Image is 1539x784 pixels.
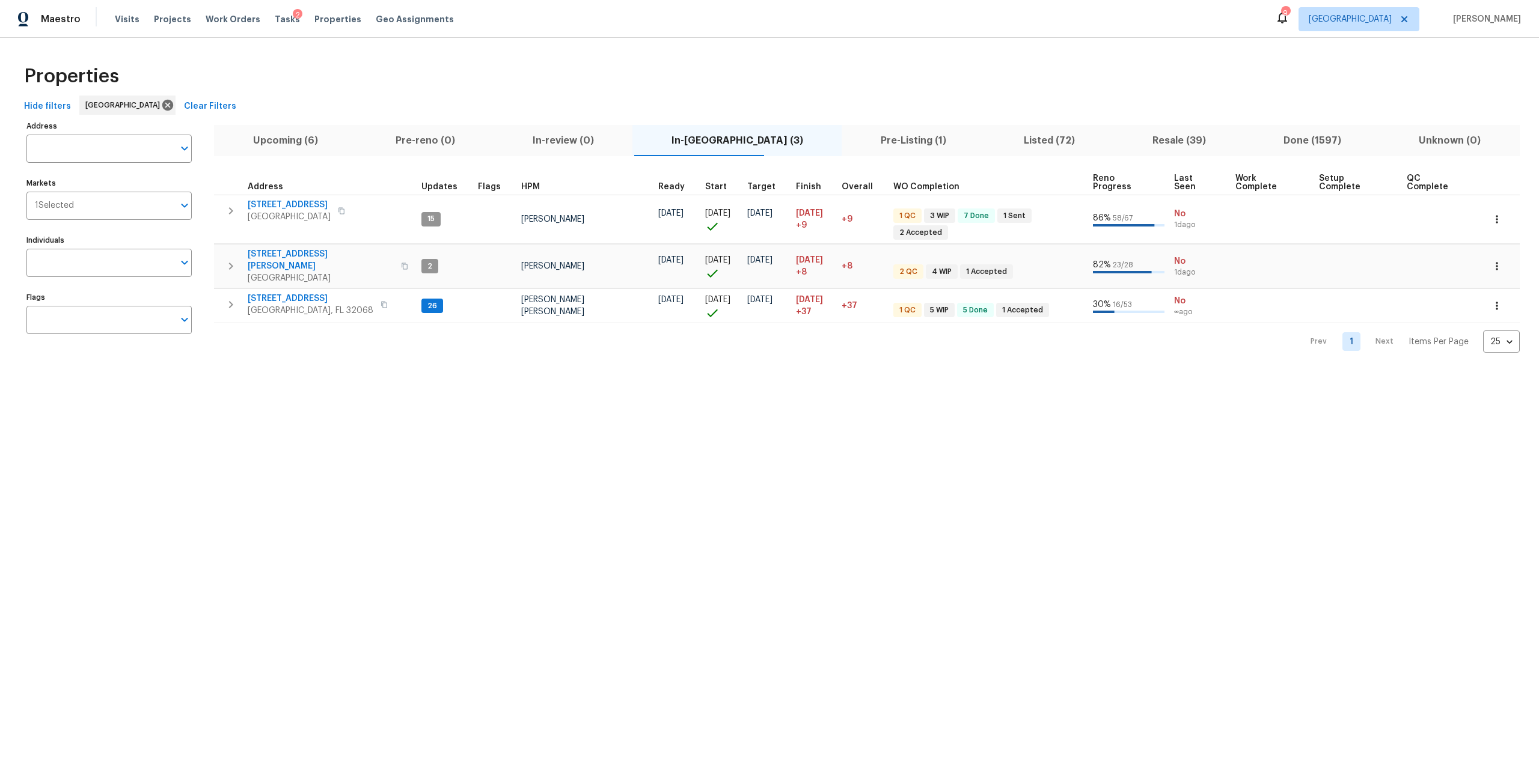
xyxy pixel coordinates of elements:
span: Start [705,183,727,191]
span: 5 Done [958,305,993,315]
label: Individuals [26,237,192,244]
div: 25 [1483,326,1520,357]
span: No [1174,295,1226,307]
span: 82 % [1093,261,1111,269]
div: Earliest renovation start date (first business day after COE or Checkout) [658,183,696,191]
span: 1d ago [1174,220,1226,230]
span: Pre-reno (0) [364,132,486,149]
span: +9 [796,219,807,231]
span: 1 Sent [999,211,1030,221]
span: 2 Accepted [895,228,947,238]
span: [DATE] [705,256,730,264]
span: +9 [842,215,852,223]
span: Tasks [275,15,300,23]
span: ∞ ago [1174,307,1226,317]
span: Visits [115,13,139,25]
span: [STREET_ADDRESS] [248,199,331,211]
span: Projects [154,13,191,25]
span: [DATE] [658,209,684,217]
span: [STREET_ADDRESS] [248,293,373,305]
span: [DATE] [796,296,823,304]
span: Properties [314,13,361,25]
td: Project started on time [700,289,742,323]
span: [DATE] [705,296,730,304]
span: +8 [796,266,807,278]
span: Listed (72) [993,132,1107,149]
td: Project started on time [700,195,742,244]
span: Last Seen [1174,174,1215,191]
span: [DATE] [796,256,823,264]
span: Target [747,183,776,191]
span: 86 % [1093,214,1111,222]
span: Finish [796,183,821,191]
span: +37 [842,302,857,310]
span: [GEOGRAPHIC_DATA] [248,272,394,284]
span: [DATE] [747,209,773,217]
span: 15 [423,214,439,224]
span: 4 WIP [927,267,956,277]
label: Markets [26,180,192,187]
td: Scheduled to finish 37 day(s) late [791,289,837,323]
span: [GEOGRAPHIC_DATA] [1309,13,1392,25]
span: HPM [521,183,540,191]
span: +8 [842,262,852,270]
div: Target renovation project end date [747,183,786,191]
span: No [1174,208,1226,220]
span: Hide filters [24,99,71,114]
span: 2 QC [895,267,922,277]
span: 2 [423,261,437,272]
span: Ready [658,183,685,191]
span: In-review (0) [501,132,625,149]
button: Clear Filters [179,96,241,118]
span: Updates [421,183,457,191]
span: [STREET_ADDRESS][PERSON_NAME] [248,248,394,272]
span: Overall [842,183,873,191]
span: Upcoming (6) [221,132,349,149]
span: 1 Selected [35,201,74,211]
span: Flags [478,183,501,191]
button: Open [176,197,193,214]
span: [PERSON_NAME] [521,262,584,270]
td: Project started on time [700,245,742,288]
p: Items Per Page [1409,336,1469,348]
div: 2 [293,9,302,21]
td: Scheduled to finish 8 day(s) late [791,245,837,288]
span: 7 Done [959,211,994,221]
span: 1d ago [1174,267,1226,278]
span: [DATE] [658,256,684,264]
span: Reno Progress [1093,174,1154,191]
label: Flags [26,294,192,301]
span: 30 % [1093,300,1111,309]
div: Days past target finish date [842,183,884,191]
span: Done (1597) [1252,132,1373,149]
a: Goto page 1 [1342,332,1360,351]
span: No [1174,255,1226,267]
span: Maestro [41,13,81,25]
span: [DATE] [747,256,773,264]
span: 5 WIP [925,305,953,315]
span: Clear Filters [184,99,236,114]
span: 1 Accepted [997,305,1048,315]
button: Open [176,311,193,328]
span: Geo Assignments [376,13,454,25]
span: Address [248,183,283,191]
span: 3 WIP [925,211,954,221]
span: [DATE] [658,296,684,304]
span: [DATE] [705,209,730,217]
span: Unknown (0) [1388,132,1513,149]
label: Address [26,123,192,130]
span: In-[GEOGRAPHIC_DATA] (3) [640,132,834,149]
td: 8 day(s) past target finish date [837,245,889,288]
span: QC Complete [1407,174,1463,191]
span: [GEOGRAPHIC_DATA] [248,211,331,223]
button: Open [176,140,193,157]
div: Projected renovation finish date [796,183,832,191]
span: [PERSON_NAME] [1448,13,1521,25]
span: Setup Complete [1319,174,1386,191]
div: 9 [1281,7,1290,19]
span: [GEOGRAPHIC_DATA], FL 32068 [248,305,373,317]
button: Hide filters [19,96,76,118]
span: 1 QC [895,211,920,221]
span: [GEOGRAPHIC_DATA] [85,99,165,111]
td: 9 day(s) past target finish date [837,195,889,244]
